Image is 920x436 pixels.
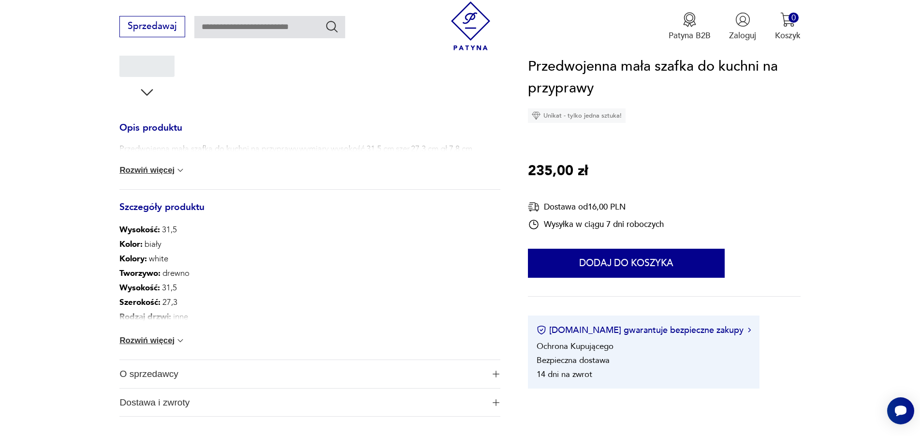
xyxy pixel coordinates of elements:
[528,56,800,100] h1: Przedwojenna mała szafka do kuchni na przyprawy
[532,111,540,120] img: Ikona diamentu
[537,355,610,366] li: Bezpieczna dostawa
[528,249,725,278] button: Dodaj do koszyka
[119,224,160,235] b: Wysokość :
[119,143,474,155] p: Przedwojenna mała szafka do kuchni na przyprawy,wymiary wysokość 31,5 cm.szer.27,3 cm.gł.7,8 cm.
[537,341,613,352] li: Ochrona Kupującego
[119,268,161,279] b: Tworzywo :
[537,324,751,336] button: [DOMAIN_NAME] gwarantuje bezpieczne zakupy
[729,12,756,41] button: Zaloguj
[119,281,190,295] p: 31,5
[119,389,484,417] span: Dostawa i zwroty
[119,360,484,388] span: O sprzedawcy
[119,310,190,324] p: inne
[682,12,697,27] img: Ikona medalu
[528,201,664,213] div: Dostawa od 16,00 PLN
[669,12,711,41] button: Patyna B2B
[119,23,185,31] a: Sprzedawaj
[119,16,185,37] button: Sprzedawaj
[528,219,664,230] div: Wysyłka w ciągu 7 dni roboczych
[119,295,190,310] p: 27,3
[119,311,171,322] b: Rodzaj drzwi :
[446,1,495,50] img: Patyna - sklep z meblami i dekoracjami vintage
[537,369,592,380] li: 14 dni na zwrot
[119,297,161,308] b: Szerokość :
[493,371,499,377] img: Ikona plusa
[119,165,185,175] button: Rozwiń więcej
[493,399,499,406] img: Ikona plusa
[528,160,588,182] p: 235,00 zł
[119,282,160,293] b: Wysokość :
[780,12,795,27] img: Ikona koszyka
[325,19,339,33] button: Szukaj
[748,328,751,333] img: Ikona strzałki w prawo
[528,108,626,123] div: Unikat - tylko jedna sztuka!
[669,30,711,41] p: Patyna B2B
[119,252,190,266] p: white
[175,336,185,346] img: chevron down
[119,336,185,346] button: Rozwiń więcej
[119,223,190,237] p: 31,5
[119,239,143,250] b: Kolor:
[119,360,500,388] button: Ikona plusaO sprzedawcy
[775,12,801,41] button: 0Koszyk
[119,389,500,417] button: Ikona plusaDostawa i zwroty
[789,13,799,23] div: 0
[775,30,801,41] p: Koszyk
[175,165,185,175] img: chevron down
[669,12,711,41] a: Ikona medaluPatyna B2B
[119,266,190,281] p: drewno
[119,253,147,264] b: Kolory :
[528,201,540,213] img: Ikona dostawy
[119,204,500,223] h3: Szczegóły produktu
[537,326,546,335] img: Ikona certyfikatu
[729,30,756,41] p: Zaloguj
[735,12,750,27] img: Ikonka użytkownika
[119,124,500,144] h3: Opis produktu
[887,397,914,424] iframe: Smartsupp widget button
[119,237,190,252] p: biały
